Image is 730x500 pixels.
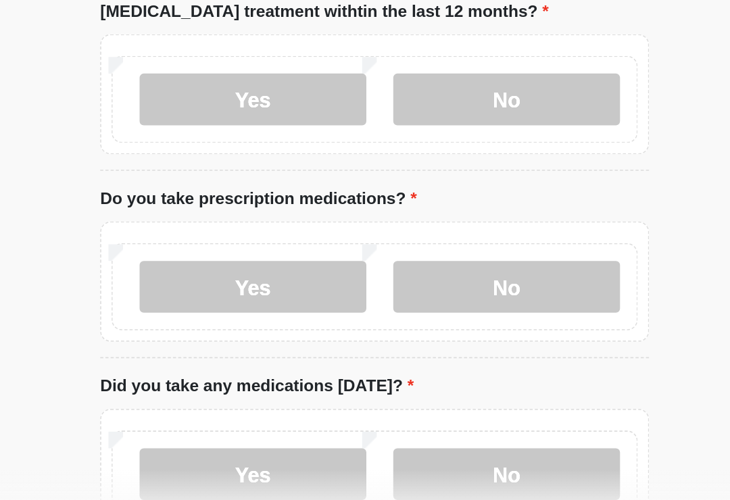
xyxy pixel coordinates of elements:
[212,453,360,486] label: Yes
[212,208,360,242] label: Yes
[377,453,525,486] label: No
[212,330,360,364] label: Yes
[186,143,544,176] label: Do you have a history of active [MEDICAL_DATA] or [MEDICAL_DATA] treatment withtin the last 12 mo...
[377,70,525,103] label: No
[377,208,525,242] label: No
[212,70,360,103] label: Yes
[172,10,224,54] img: The DRIPBaR - New Braunfels Logo
[377,330,525,364] label: No
[186,404,391,420] label: Did you take any medications [DATE]?
[186,282,393,298] label: Do you take prescription medications?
